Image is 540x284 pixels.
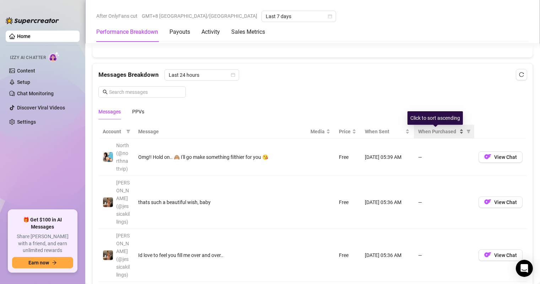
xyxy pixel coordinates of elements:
[414,176,474,229] td: —
[109,88,182,96] input: Search messages
[494,199,517,205] span: View Chat
[138,198,302,206] div: thats such a beautiful wish, baby
[169,28,190,36] div: Payouts
[266,11,332,22] span: Last 7 days
[17,68,35,74] a: Content
[98,108,121,116] div: Messages
[361,229,414,282] td: [DATE] 05:36 AM
[407,111,463,125] div: Click to sort ascending
[17,33,31,39] a: Home
[418,128,458,135] span: When Purchased
[414,229,474,282] td: —
[17,79,30,85] a: Setup
[414,139,474,176] td: —
[126,129,130,134] span: filter
[494,154,517,160] span: View Chat
[306,125,335,139] th: Media
[12,216,73,230] span: 🎁 Get $100 in AI Messages
[28,260,49,266] span: Earn now
[479,201,523,207] a: OFView Chat
[479,254,523,259] a: OFView Chat
[519,72,524,77] span: reload
[335,229,361,282] td: Free
[361,176,414,229] td: [DATE] 05:36 AM
[231,28,265,36] div: Sales Metrics
[116,143,129,172] span: North (@northnattvip)
[479,197,523,208] button: OFView Chat
[365,128,404,135] span: When Sent
[98,69,527,81] div: Messages Breakdown
[49,52,60,62] img: AI Chatter
[103,90,108,95] span: search
[361,125,414,139] th: When Sent
[138,251,302,259] div: Id love to feel you fill me over and over..
[12,257,73,268] button: Earn nowarrow-right
[52,260,57,265] span: arrow-right
[479,250,523,261] button: OFView Chat
[201,28,220,36] div: Activity
[516,260,533,277] div: Open Intercom Messenger
[466,129,471,134] span: filter
[6,17,59,24] img: logo-BBDzfeDw.svg
[17,91,54,96] a: Chat Monitoring
[138,153,302,161] div: Omg!! Hold on.. 🙈 I'll go make something filthier for you 😘
[103,152,113,162] img: North (@northnattvip)
[335,176,361,229] td: Free
[125,126,132,137] span: filter
[484,153,491,160] img: OF
[96,11,137,21] span: After OnlyFans cut
[103,197,113,207] img: Jessica (@jessicakillings)
[231,73,235,77] span: calendar
[328,14,332,18] span: calendar
[142,11,257,21] span: GMT+8 [GEOGRAPHIC_DATA]/[GEOGRAPHIC_DATA]
[335,125,361,139] th: Price
[103,128,123,135] span: Account
[116,180,130,225] span: [PERSON_NAME] (@jessicakillings)
[132,108,144,116] div: PPVs
[12,233,73,254] span: Share [PERSON_NAME] with a friend, and earn unlimited rewards
[103,250,113,260] img: Jessica (@jessicakillings)
[116,233,130,278] span: [PERSON_NAME] (@jessicakillings)
[479,151,523,163] button: OFView Chat
[479,156,523,161] a: OFView Chat
[310,128,325,135] span: Media
[361,139,414,176] td: [DATE] 05:39 AM
[339,128,351,135] span: Price
[96,28,158,36] div: Performance Breakdown
[17,105,65,111] a: Discover Viral Videos
[17,119,36,125] a: Settings
[484,198,491,205] img: OF
[414,125,474,139] th: When Purchased
[134,125,306,139] th: Message
[484,251,491,258] img: OF
[169,70,235,80] span: Last 24 hours
[10,54,46,61] span: Izzy AI Chatter
[465,126,472,137] span: filter
[335,139,361,176] td: Free
[494,252,517,258] span: View Chat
